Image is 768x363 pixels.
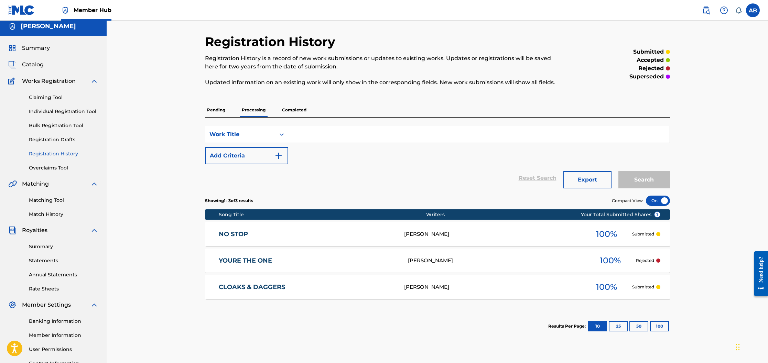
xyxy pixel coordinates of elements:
[736,337,740,357] div: Drag
[280,103,309,117] p: Completed
[90,301,98,309] img: expand
[8,44,17,52] img: Summary
[734,330,768,363] iframe: Chat Widget
[735,7,742,14] div: Notifications
[746,3,760,17] div: User Menu
[29,318,98,325] a: Banking Information
[655,212,660,217] span: ?
[61,6,69,14] img: Top Rightsholder
[219,211,426,218] div: Song Title
[219,283,395,291] a: CLOAKS & DAGGERS
[600,254,621,267] span: 100 %
[638,64,664,73] p: rejected
[29,332,98,339] a: Member Information
[29,164,98,172] a: Overclaims Tool
[205,34,339,49] h2: Registration History
[90,77,98,85] img: expand
[74,6,111,14] span: Member Hub
[637,56,664,64] p: accepted
[8,22,17,31] img: Accounts
[29,150,98,157] a: Registration History
[29,346,98,353] a: User Permissions
[596,281,617,293] span: 100 %
[632,284,654,290] p: Submitted
[29,197,98,204] a: Matching Tool
[629,321,648,331] button: 50
[749,246,768,301] iframe: Resource Center
[612,198,643,204] span: Compact View
[8,77,17,85] img: Works Registration
[22,301,71,309] span: Member Settings
[702,6,710,14] img: search
[219,230,395,238] a: NO STOP
[205,147,288,164] button: Add Criteria
[29,122,98,129] a: Bulk Registration Tool
[8,5,35,15] img: MLC Logo
[609,321,628,331] button: 25
[274,152,283,160] img: 9d2ae6d4665cec9f34b9.svg
[8,226,17,234] img: Royalties
[22,226,47,234] span: Royalties
[22,180,49,188] span: Matching
[22,60,44,69] span: Catalog
[29,211,98,218] a: Match History
[29,271,98,278] a: Annual Statements
[8,60,44,69] a: CatalogCatalog
[548,323,587,329] p: Results Per Page:
[240,103,268,117] p: Processing
[205,78,563,87] p: Updated information on an existing work will only show in the corresponding fields. New work subm...
[21,22,76,30] h5: ANDREW BLANCHARD
[29,243,98,250] a: Summary
[633,48,664,56] p: submitted
[8,301,17,309] img: Member Settings
[205,103,227,117] p: Pending
[205,54,563,71] p: Registration History is a record of new work submissions or updates to existing works. Updates or...
[426,211,603,218] div: Writers
[717,3,731,17] div: Help
[22,44,50,52] span: Summary
[650,321,669,331] button: 100
[581,211,660,218] span: Your Total Submitted Shares
[22,77,76,85] span: Works Registration
[588,321,607,331] button: 10
[209,130,271,139] div: Work Title
[29,257,98,264] a: Statements
[699,3,713,17] a: Public Search
[90,180,98,188] img: expand
[29,285,98,293] a: Rate Sheets
[8,60,17,69] img: Catalog
[29,108,98,115] a: Individual Registration Tool
[205,126,670,192] form: Search Form
[563,171,612,188] button: Export
[205,198,253,204] p: Showing 1 - 3 of 3 results
[29,136,98,143] a: Registration Drafts
[596,228,617,240] span: 100 %
[636,257,654,264] p: Rejected
[720,6,728,14] img: help
[29,94,98,101] a: Claiming Tool
[629,73,664,81] p: superseded
[219,257,399,265] a: YOURE THE ONE
[408,257,585,265] div: [PERSON_NAME]
[8,44,50,52] a: SummarySummary
[8,180,17,188] img: Matching
[404,283,581,291] div: [PERSON_NAME]
[90,226,98,234] img: expand
[404,230,581,238] div: [PERSON_NAME]
[632,231,654,237] p: Submitted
